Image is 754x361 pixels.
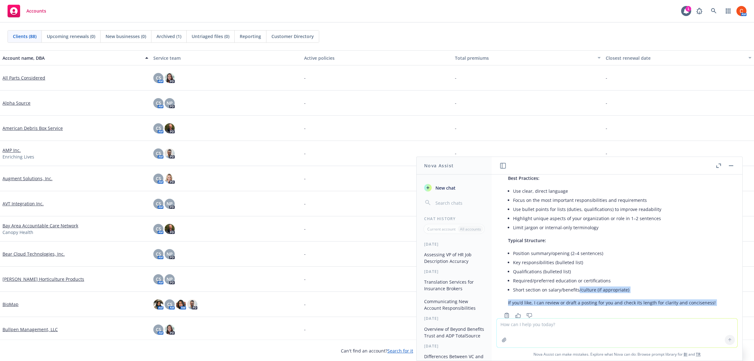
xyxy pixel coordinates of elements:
[606,75,607,81] span: -
[455,55,594,61] div: Total premiums
[304,225,306,232] span: -
[156,326,161,333] span: CS
[341,347,413,354] span: Can't find an account?
[455,75,456,81] span: -
[417,343,492,349] div: [DATE]
[165,123,175,133] img: photo
[153,299,163,309] img: photo
[524,311,534,320] button: Thumbs down
[508,299,726,306] p: If you’d like, I can review or draft a posting for you and check its length for clarity and conci...
[513,285,726,294] li: Short section on salary/benefits/culture (if appropriate)
[417,269,492,274] div: [DATE]
[460,226,481,232] p: All accounts
[3,326,58,333] a: Bullpen Management, LLC
[3,75,45,81] a: All Parts Considered
[176,299,186,309] img: photo
[434,198,484,207] input: Search chats
[513,205,726,214] li: Use bullet points for lists (duties, qualifications) to improve readability
[3,153,34,160] span: Enriching Lives
[167,100,173,106] span: NP
[304,175,306,182] span: -
[153,55,299,61] div: Service team
[156,276,161,282] span: CS
[304,75,306,81] span: -
[156,200,161,207] span: CS
[3,301,19,308] a: BioMap
[513,223,726,232] li: Limit jargon or internal-only terminology
[304,125,306,131] span: -
[240,33,261,40] span: Reporting
[3,229,33,236] span: Canopy Health
[167,301,172,308] span: CS
[508,237,546,243] span: Typical Structure:
[5,2,49,20] a: Accounts
[165,174,175,184] img: photo
[302,50,452,65] button: Active policies
[3,175,52,182] a: Augment Solutions, Inc.
[736,6,746,16] img: photo
[304,100,306,106] span: -
[156,75,161,81] span: CS
[304,150,306,157] span: -
[165,148,175,158] img: photo
[304,55,450,61] div: Active policies
[696,352,701,357] a: TR
[3,276,84,282] a: [PERSON_NAME] Horticulture Products
[427,226,456,232] p: Current account
[434,185,456,191] span: New chat
[504,313,510,318] svg: Copy to clipboard
[304,326,306,333] span: -
[455,150,456,157] span: -
[13,33,36,40] span: Clients (88)
[513,186,726,196] li: Use clear, direct language
[106,33,146,40] span: New businesses (0)
[165,73,175,83] img: photo
[47,33,95,40] span: Upcoming renewals (0)
[684,352,687,357] a: BI
[156,33,181,40] span: Archived (1)
[417,216,492,221] div: Chat History
[187,299,197,309] img: photo
[167,251,173,257] span: NP
[271,33,314,40] span: Customer Directory
[693,5,706,17] a: Report a Bug
[156,150,161,157] span: CS
[304,301,306,308] span: -
[156,175,161,182] span: CS
[167,276,173,282] span: NP
[417,316,492,321] div: [DATE]
[156,125,161,131] span: CS
[422,277,487,294] button: Translation Services for Insurance Brokers
[26,8,46,14] span: Accounts
[165,325,175,335] img: photo
[606,55,745,61] div: Closest renewal date
[167,200,173,207] span: NP
[513,214,726,223] li: Highlight unique aspects of your organization or role in 1–2 sentences
[606,150,607,157] span: -
[513,196,726,205] li: Focus on the most important responsibilities and requirements
[422,324,487,341] button: Overview of Beyond Benefits Trust and ADP TotalSource
[3,200,44,207] a: AVT Integration Inc.
[424,162,454,169] h1: Nova Assist
[151,50,302,65] button: Service team
[452,50,603,65] button: Total premiums
[422,182,487,193] button: New chat
[494,348,740,361] span: Nova Assist can make mistakes. Explore what Nova can do: Browse prompt library for and
[513,276,726,285] li: Required/preferred education or certifications
[606,125,607,131] span: -
[417,242,492,247] div: [DATE]
[165,224,175,234] img: photo
[603,50,754,65] button: Closest renewal date
[722,5,735,17] a: Switch app
[513,249,726,258] li: Position summary/opening (2–4 sentences)
[3,147,21,153] a: AMP Inc.
[304,276,306,282] span: -
[3,222,78,229] a: Bay Area Accountable Care Network
[3,125,63,131] a: American Debris Box Service
[156,100,161,106] span: CS
[304,251,306,257] span: -
[3,251,65,257] a: Bear Cloud Technologies, Inc.
[3,100,30,106] a: Alpha Source
[513,267,726,276] li: Qualifications (bulleted list)
[708,5,720,17] a: Search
